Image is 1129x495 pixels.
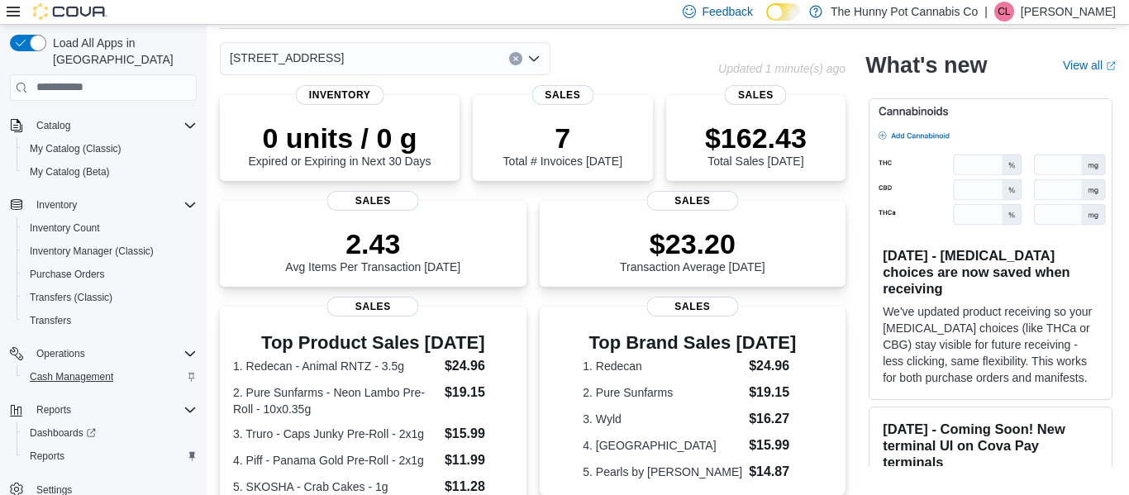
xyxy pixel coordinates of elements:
[583,384,742,401] dt: 2. Pure Sunfarms
[230,48,344,68] span: [STREET_ADDRESS]
[17,421,203,445] a: Dashboards
[23,311,197,331] span: Transfers
[30,314,71,327] span: Transfers
[583,437,742,454] dt: 4. [GEOGRAPHIC_DATA]
[531,85,593,105] span: Sales
[23,241,197,261] span: Inventory Manager (Classic)
[30,291,112,304] span: Transfers (Classic)
[23,241,160,261] a: Inventory Manager (Classic)
[30,221,100,235] span: Inventory Count
[3,342,203,365] button: Operations
[30,195,83,215] button: Inventory
[749,462,802,482] dd: $14.87
[445,424,513,444] dd: $15.99
[17,217,203,240] button: Inventory Count
[23,446,71,466] a: Reports
[30,370,113,383] span: Cash Management
[30,268,105,281] span: Purchase Orders
[984,2,988,21] p: |
[646,191,738,211] span: Sales
[33,3,107,20] img: Cova
[445,383,513,402] dd: $19.15
[17,263,203,286] button: Purchase Orders
[17,160,203,183] button: My Catalog (Beta)
[23,218,197,238] span: Inventory Count
[233,452,438,469] dt: 4. Piff - Panama Gold Pre-Roll - 2x1g
[233,358,438,374] dt: 1. Redecan - Animal RNTZ - 3.5g
[1063,59,1116,72] a: View allExternal link
[296,85,384,105] span: Inventory
[17,240,203,263] button: Inventory Manager (Classic)
[703,3,753,20] span: Feedback
[23,264,112,284] a: Purchase Orders
[23,218,107,238] a: Inventory Count
[30,116,197,136] span: Catalog
[883,247,1098,297] h3: [DATE] - [MEDICAL_DATA] choices are now saved when receiving
[36,198,77,212] span: Inventory
[3,114,203,137] button: Catalog
[233,478,438,495] dt: 5. SKOSHA - Crab Cakes - 1g
[17,365,203,388] button: Cash Management
[17,445,203,468] button: Reports
[30,142,121,155] span: My Catalog (Classic)
[998,2,1010,21] span: CL
[766,3,801,21] input: Dark Mode
[620,227,765,274] div: Transaction Average [DATE]
[23,162,197,182] span: My Catalog (Beta)
[285,227,460,274] div: Avg Items Per Transaction [DATE]
[23,139,128,159] a: My Catalog (Classic)
[30,400,78,420] button: Reports
[527,52,541,65] button: Open list of options
[620,227,765,260] p: $23.20
[503,121,622,168] div: Total # Invoices [DATE]
[30,165,110,178] span: My Catalog (Beta)
[583,411,742,427] dt: 3. Wyld
[17,309,203,332] button: Transfers
[705,121,807,168] div: Total Sales [DATE]
[583,464,742,480] dt: 5. Pearls by [PERSON_NAME]
[1021,2,1116,21] p: [PERSON_NAME]
[718,62,846,75] p: Updated 1 minute(s) ago
[583,358,742,374] dt: 1. Redecan
[23,311,78,331] a: Transfers
[509,52,522,65] button: Clear input
[503,121,622,155] p: 7
[30,450,64,463] span: Reports
[30,426,96,440] span: Dashboards
[23,288,197,307] span: Transfers (Classic)
[23,367,197,387] span: Cash Management
[30,400,197,420] span: Reports
[249,121,431,168] div: Expired or Expiring in Next 30 Days
[23,423,102,443] a: Dashboards
[705,121,807,155] p: $162.43
[36,403,71,416] span: Reports
[445,450,513,470] dd: $11.99
[646,297,738,317] span: Sales
[883,303,1098,386] p: We've updated product receiving so your [MEDICAL_DATA] choices (like THCa or CBG) stay visible fo...
[23,264,197,284] span: Purchase Orders
[30,116,77,136] button: Catalog
[17,137,203,160] button: My Catalog (Classic)
[23,423,197,443] span: Dashboards
[17,286,203,309] button: Transfers (Classic)
[3,398,203,421] button: Reports
[36,119,70,132] span: Catalog
[583,333,802,353] h3: Top Brand Sales [DATE]
[23,288,119,307] a: Transfers (Classic)
[36,347,85,360] span: Operations
[749,436,802,455] dd: $15.99
[327,191,419,211] span: Sales
[23,162,117,182] a: My Catalog (Beta)
[30,344,197,364] span: Operations
[445,356,513,376] dd: $24.96
[30,245,154,258] span: Inventory Manager (Classic)
[883,421,1098,470] h3: [DATE] - Coming Soon! New terminal UI on Cova Pay terminals
[3,193,203,217] button: Inventory
[233,426,438,442] dt: 3. Truro - Caps Junky Pre-Roll - 2x1g
[994,2,1014,21] div: Carla Larose
[249,121,431,155] p: 0 units / 0 g
[749,383,802,402] dd: $19.15
[23,139,197,159] span: My Catalog (Classic)
[327,297,419,317] span: Sales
